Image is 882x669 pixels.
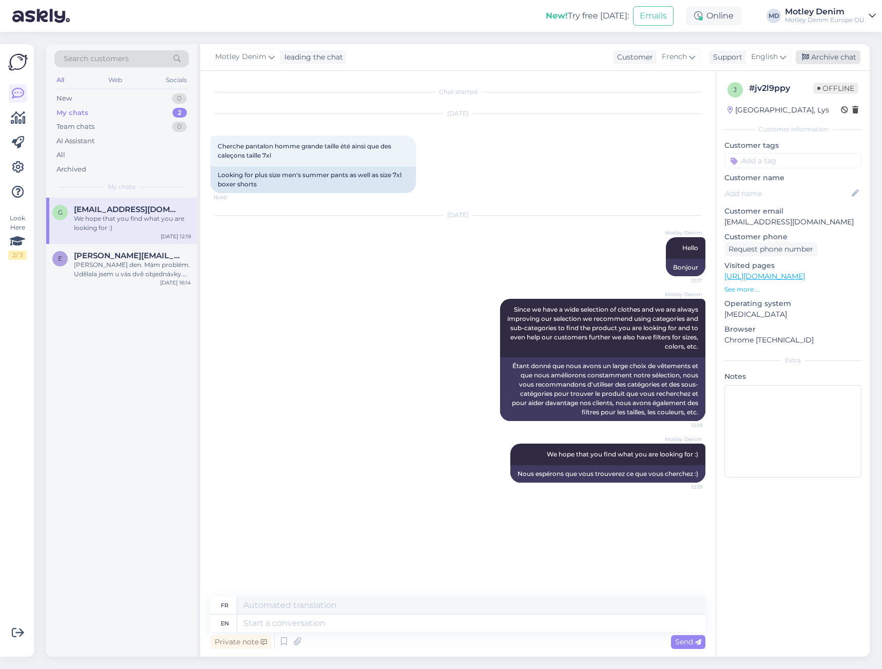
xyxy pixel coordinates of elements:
[74,205,181,214] span: g.bourdet64@gmail.com
[725,188,850,199] input: Add name
[724,272,805,281] a: [URL][DOMAIN_NAME]
[58,208,63,216] span: g
[546,11,568,21] b: New!
[56,150,65,160] div: All
[221,597,228,614] div: fr
[664,483,702,491] span: 12:19
[662,51,687,63] span: French
[724,298,861,309] p: Operating system
[724,356,861,365] div: Extra
[172,93,187,104] div: 0
[74,214,191,233] div: We hope that you find what you are looking for :)
[724,309,861,320] p: [MEDICAL_DATA]
[218,142,393,159] span: Cherche pantalon homme grande taille été ainsi que des caleçons taille 7xl
[74,251,181,260] span: eva.laukova@seznam.cz
[210,211,705,220] div: [DATE]
[546,10,629,22] div: Try free [DATE]:
[613,52,653,63] div: Customer
[724,260,861,271] p: Visited pages
[215,51,266,63] span: Motley Denim
[785,8,876,24] a: Motley DenimMotley Denim Europe OÜ
[664,422,702,429] span: 12:19
[633,6,674,26] button: Emails
[675,637,701,646] span: Send
[108,182,136,192] span: My chats
[666,259,705,276] div: Bonjour
[58,255,62,262] span: e
[56,136,94,146] div: AI Assistant
[724,153,861,168] input: Add a tag
[664,277,702,284] span: 12:17
[221,615,229,632] div: en
[709,52,742,63] div: Support
[56,93,72,104] div: New
[64,53,129,64] span: Search customers
[8,214,27,260] div: Look Here
[210,166,416,193] div: Looking for plus size men's summer pants as well as size 7xl boxer shorts
[724,232,861,242] p: Customer phone
[510,465,705,483] div: Nous espérons que vous trouverez ce que vous cherchez :)
[161,233,191,240] div: [DATE] 12:19
[724,285,861,294] p: See more ...
[751,51,778,63] span: English
[724,140,861,151] p: Customer tags
[54,73,66,87] div: All
[785,16,865,24] div: Motley Denim Europe OÜ
[500,357,705,421] div: Étant donné que nous avons un large choix de vêtements et que nous améliorons constamment notre s...
[56,108,88,118] div: My chats
[724,335,861,346] p: Chrome [TECHNICAL_ID]
[664,291,702,298] span: Motley Denim
[785,8,865,16] div: Motley Denim
[106,73,124,87] div: Web
[210,109,705,118] div: [DATE]
[796,50,860,64] div: Archive chat
[74,260,191,279] div: [PERSON_NAME] den. Mám problém. Udělala jsem u vás dvě objednávky. První- CZ3253. Toto zboží jsem...
[724,242,817,256] div: Request phone number
[164,73,189,87] div: Socials
[682,244,698,252] span: Hello
[160,279,191,286] div: [DATE] 16:14
[507,305,700,350] span: Since we have a wide selection of clothes and we are always improving our selection we recommend ...
[749,82,813,94] div: # jv2l9ppy
[172,122,187,132] div: 0
[727,105,829,116] div: [GEOGRAPHIC_DATA], Lys
[724,206,861,217] p: Customer email
[8,251,27,260] div: 2 / 3
[8,52,28,72] img: Askly Logo
[686,7,742,25] div: Online
[724,324,861,335] p: Browser
[724,371,861,382] p: Notes
[56,164,86,175] div: Archived
[734,86,737,93] span: j
[664,435,702,443] span: Motley Denim
[813,83,858,94] span: Offline
[56,122,94,132] div: Team chats
[724,125,861,134] div: Customer information
[724,217,861,227] p: [EMAIL_ADDRESS][DOMAIN_NAME]
[664,229,702,237] span: Motley Denim
[210,635,271,649] div: Private note
[724,173,861,183] p: Customer name
[766,9,781,23] div: MD
[172,108,187,118] div: 2
[547,450,698,458] span: We hope that you find what you are looking for :)
[280,52,343,63] div: leading the chat
[214,194,252,201] span: 16:40
[210,87,705,97] div: Chat started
